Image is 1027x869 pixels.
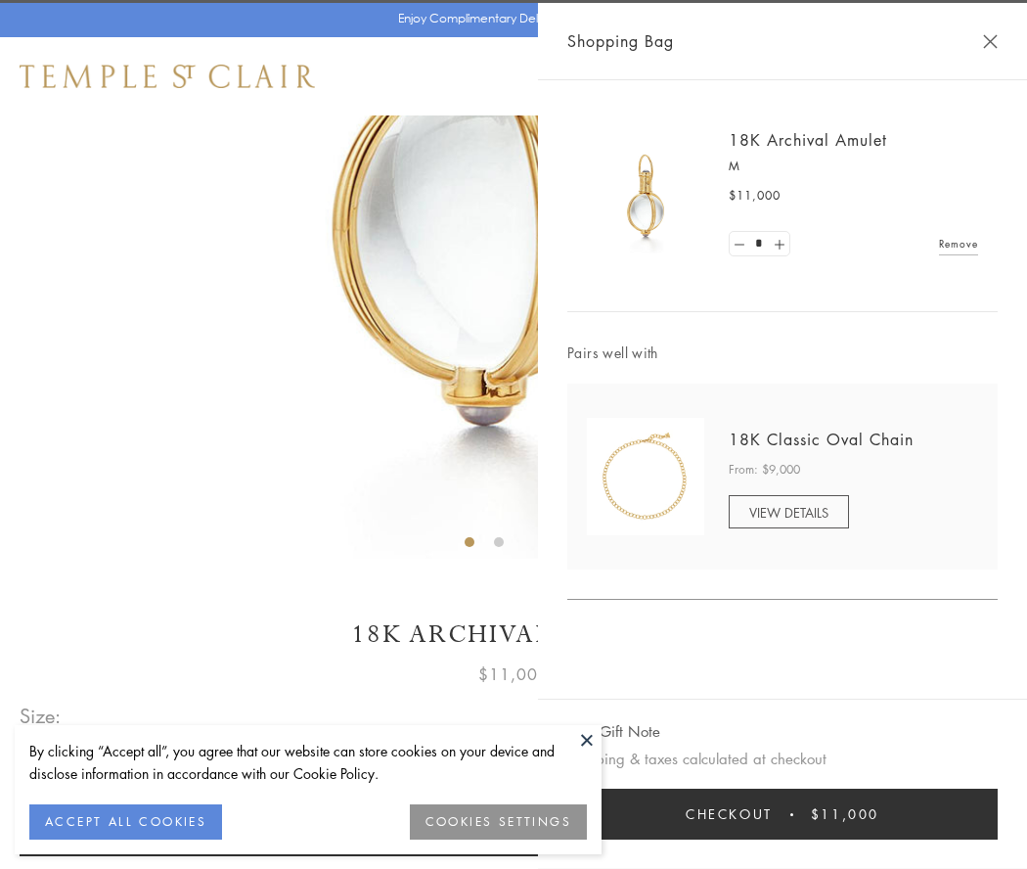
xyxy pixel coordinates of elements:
[587,418,704,535] img: N88865-OV18
[410,804,587,840] button: COOKIES SETTINGS
[20,65,315,88] img: Temple St. Clair
[729,157,978,176] p: M
[398,9,620,28] p: Enjoy Complimentary Delivery & Returns
[478,662,549,687] span: $11,000
[729,129,887,151] a: 18K Archival Amulet
[567,719,660,744] button: Add Gift Note
[20,700,63,732] span: Size:
[567,28,674,54] span: Shopping Bag
[729,186,781,206] span: $11,000
[939,233,978,254] a: Remove
[729,495,849,528] a: VIEW DETAILS
[983,34,998,49] button: Close Shopping Bag
[587,137,704,254] img: 18K Archival Amulet
[729,429,914,450] a: 18K Classic Oval Chain
[769,232,788,256] a: Set quantity to 2
[729,460,800,480] span: From: $9,000
[567,789,998,840] button: Checkout $11,000
[29,740,587,785] div: By clicking “Accept all”, you agree that our website can store cookies on your device and disclos...
[567,747,998,771] p: Shipping & taxes calculated at checkout
[730,232,749,256] a: Set quantity to 0
[29,804,222,840] button: ACCEPT ALL COOKIES
[811,803,879,825] span: $11,000
[749,503,828,522] span: VIEW DETAILS
[567,342,998,364] span: Pairs well with
[686,803,773,825] span: Checkout
[20,617,1007,652] h1: 18K Archival Amulet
